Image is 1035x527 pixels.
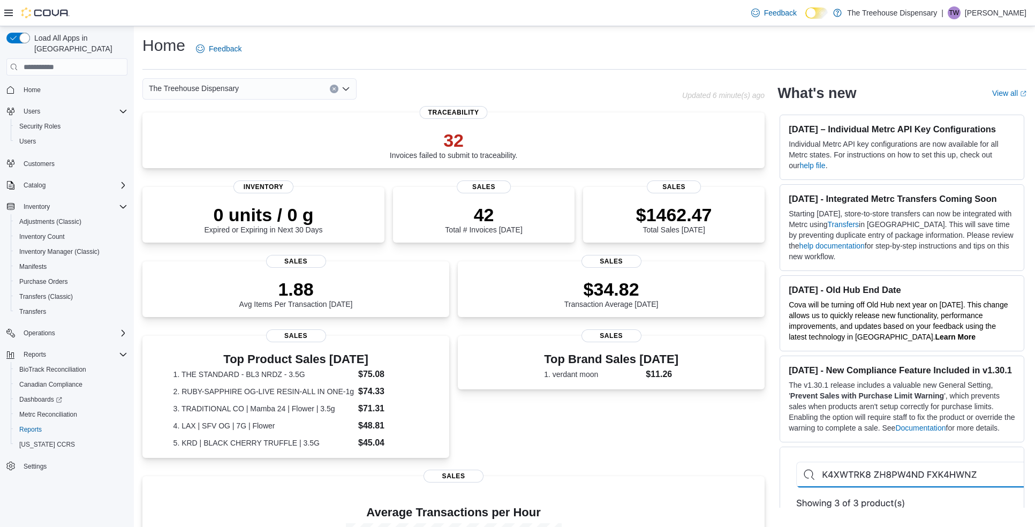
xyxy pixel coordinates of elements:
[992,89,1026,97] a: View allExternal link
[15,245,104,258] a: Inventory Manager (Classic)
[173,353,419,366] h3: Top Product Sales [DATE]
[15,230,69,243] a: Inventory Count
[799,161,825,170] a: help file
[420,106,488,119] span: Traceability
[24,86,41,94] span: Home
[24,329,55,337] span: Operations
[789,124,1015,134] h3: [DATE] – Individual Metrc API Key Configurations
[19,200,54,213] button: Inventory
[19,460,51,473] a: Settings
[15,378,127,391] span: Canadian Compliance
[564,278,659,308] div: Transaction Average [DATE]
[358,368,418,381] dd: $75.08
[149,82,239,95] span: The Treehouse Dispensary
[24,107,40,116] span: Users
[19,348,50,361] button: Reports
[19,365,86,374] span: BioTrack Reconciliation
[581,255,641,268] span: Sales
[11,229,132,244] button: Inventory Count
[15,423,127,436] span: Reports
[847,6,937,19] p: The Treehouse Dispensary
[799,242,865,250] a: help documentation
[173,438,354,448] dt: 5. KRD | BLACK CHERRY TRUFFLE | 3.5G
[19,83,127,96] span: Home
[19,105,127,118] span: Users
[2,458,132,474] button: Settings
[24,160,55,168] span: Customers
[445,204,522,225] p: 42
[935,333,976,341] strong: Learn More
[21,7,70,18] img: Cova
[544,353,678,366] h3: Top Brand Sales [DATE]
[581,329,641,342] span: Sales
[15,393,66,406] a: Dashboards
[2,347,132,362] button: Reports
[564,278,659,300] p: $34.82
[19,137,36,146] span: Users
[2,155,132,171] button: Customers
[445,204,522,234] div: Total # Invoices [DATE]
[342,85,350,93] button: Open list of options
[15,135,127,148] span: Users
[949,6,960,19] span: TW
[11,377,132,392] button: Canadian Compliance
[15,135,40,148] a: Users
[789,193,1015,204] h3: [DATE] - Integrated Metrc Transfers Coming Soon
[358,436,418,449] dd: $45.04
[424,470,483,483] span: Sales
[11,134,132,149] button: Users
[1020,91,1026,97] svg: External link
[789,300,1008,341] span: Cova will be turning off Old Hub next year on [DATE]. This change allows us to quickly release ne...
[15,438,127,451] span: Washington CCRS
[142,35,185,56] h1: Home
[19,410,77,419] span: Metrc Reconciliation
[390,130,518,151] p: 32
[15,378,87,391] a: Canadian Compliance
[24,202,50,211] span: Inventory
[19,348,127,361] span: Reports
[205,204,323,225] p: 0 units / 0 g
[646,368,678,381] dd: $11.26
[11,362,132,377] button: BioTrack Reconciliation
[15,393,127,406] span: Dashboards
[19,105,44,118] button: Users
[233,180,293,193] span: Inventory
[15,215,127,228] span: Adjustments (Classic)
[151,506,756,519] h4: Average Transactions per Hour
[789,380,1015,433] p: The v1.30.1 release includes a valuable new General Setting, ' ', which prevents sales when produ...
[15,245,127,258] span: Inventory Manager (Classic)
[789,284,1015,295] h3: [DATE] - Old Hub End Date
[19,327,127,340] span: Operations
[15,423,46,436] a: Reports
[173,386,354,397] dt: 2. RUBY-SAPPHIRE OG-LIVE RESIN-ALL IN ONE-1g
[24,350,46,359] span: Reports
[24,462,47,471] span: Settings
[15,290,77,303] a: Transfers (Classic)
[2,104,132,119] button: Users
[19,200,127,213] span: Inventory
[647,180,701,193] span: Sales
[11,422,132,437] button: Reports
[11,407,132,422] button: Metrc Reconciliation
[19,440,75,449] span: [US_STATE] CCRS
[358,402,418,415] dd: $71.31
[205,204,323,234] div: Expired or Expiring in Next 30 Days
[15,275,72,288] a: Purchase Orders
[239,278,353,300] p: 1.88
[19,380,82,389] span: Canadian Compliance
[764,7,797,18] span: Feedback
[19,292,73,301] span: Transfers (Classic)
[965,6,1026,19] p: [PERSON_NAME]
[24,181,46,190] span: Catalog
[330,85,338,93] button: Clear input
[805,7,828,19] input: Dark Mode
[2,199,132,214] button: Inventory
[777,85,856,102] h2: What's new
[457,180,511,193] span: Sales
[15,305,50,318] a: Transfers
[11,214,132,229] button: Adjustments (Classic)
[789,365,1015,375] h3: [DATE] - New Compliance Feature Included in v1.30.1
[173,403,354,414] dt: 3. TRADITIONAL CO | Mamba 24 | Flower | 3.5g
[19,277,68,286] span: Purchase Orders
